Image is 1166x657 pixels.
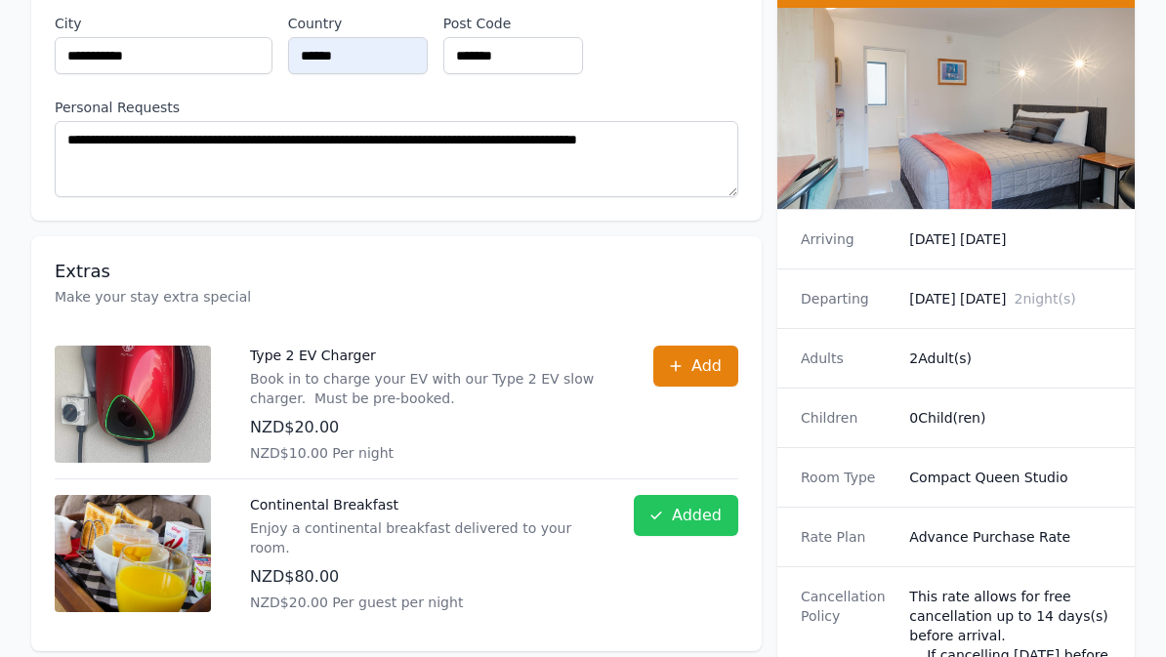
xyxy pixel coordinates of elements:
dt: Rate Plan [801,527,894,547]
img: Continental Breakfast [55,495,211,612]
span: Add [691,354,722,378]
img: Compact Queen Studio [777,8,1135,209]
dd: [DATE] [DATE] [909,289,1111,308]
label: Country [288,14,428,33]
dd: Compact Queen Studio [909,468,1111,487]
dt: Children [801,408,894,428]
p: Make your stay extra special [55,287,738,307]
p: NZD$20.00 Per guest per night [250,593,595,612]
span: Added [672,504,722,527]
span: 2 night(s) [1014,291,1075,307]
label: Personal Requests [55,98,738,117]
dt: Arriving [801,229,894,249]
dd: [DATE] [DATE] [909,229,1111,249]
button: Add [653,346,738,387]
label: Post Code [443,14,583,33]
dt: Departing [801,289,894,308]
img: Type 2 EV Charger [55,346,211,463]
button: Added [634,495,738,536]
dd: 0 Child(ren) [909,408,1111,428]
dt: Adults [801,349,894,368]
p: Continental Breakfast [250,495,595,514]
p: NZD$10.00 Per night [250,443,614,463]
h3: Extras [55,260,738,283]
label: City [55,14,272,33]
p: Book in to charge your EV with our Type 2 EV slow charger. Must be pre-booked. [250,369,614,408]
dd: 2 Adult(s) [909,349,1111,368]
dd: Advance Purchase Rate [909,527,1111,547]
p: NZD$80.00 [250,565,595,589]
dt: Room Type [801,468,894,487]
p: Enjoy a continental breakfast delivered to your room. [250,518,595,557]
p: NZD$20.00 [250,416,614,439]
p: Type 2 EV Charger [250,346,614,365]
